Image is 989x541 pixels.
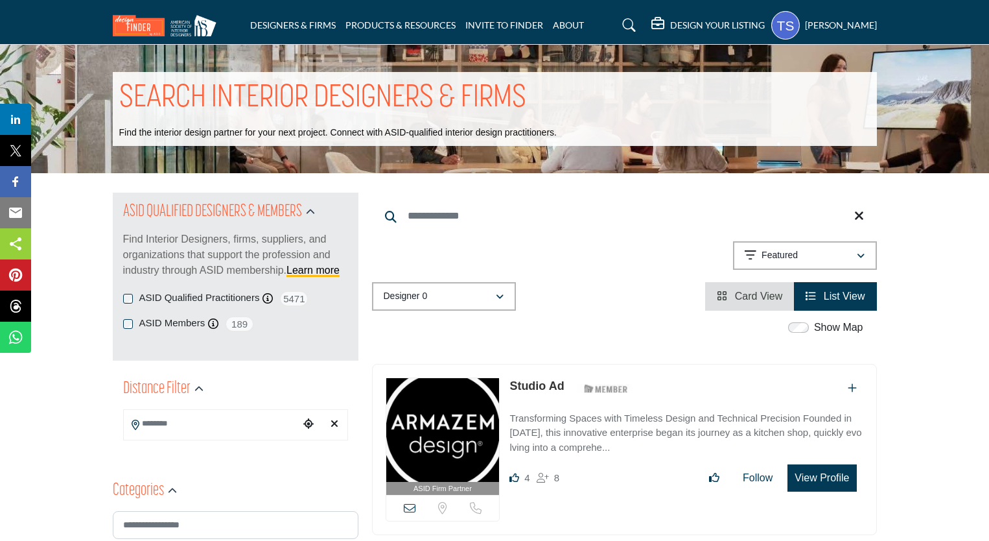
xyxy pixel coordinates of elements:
a: ASID Firm Partner [386,378,500,496]
input: Search Location [124,411,299,437]
a: DESIGNERS & FIRMS [250,19,336,30]
li: List View [794,282,876,311]
a: INVITE TO FINDER [465,19,543,30]
a: Learn more [286,265,340,276]
p: Designer 0 [384,290,428,303]
a: View Card [717,291,782,302]
p: Studio Ad [509,378,564,395]
button: Like listing [701,465,728,491]
input: ASID Qualified Practitioners checkbox [123,294,133,304]
span: Card View [735,291,783,302]
h2: Categories [113,479,164,503]
p: Find Interior Designers, firms, suppliers, and organizations that support the profession and indu... [123,232,348,278]
i: Likes [509,473,519,483]
a: ABOUT [553,19,584,30]
label: ASID Members [139,316,205,331]
img: Site Logo [113,15,223,36]
button: Designer 0 [372,282,516,311]
input: ASID Members checkbox [123,319,133,329]
button: View Profile [787,464,856,492]
input: Search Keyword [372,200,877,232]
span: ASID Firm Partner [413,483,472,494]
div: Choose your current location [299,411,318,439]
span: 8 [554,472,559,483]
h2: Distance Filter [123,378,191,401]
p: Featured [762,249,798,262]
button: Featured [733,241,877,270]
h5: [PERSON_NAME] [805,19,877,32]
a: Add To List [848,383,857,394]
p: Find the interior design partner for your next project. Connect with ASID-qualified interior desi... [119,126,557,139]
h1: SEARCH INTERIOR DESIGNERS & FIRMS [119,78,526,119]
div: Followers [537,470,559,486]
a: View List [806,291,865,302]
div: Clear search location [325,411,344,439]
input: Search Category [113,511,358,539]
div: DESIGN YOUR LISTING [651,18,765,33]
p: Transforming Spaces with Timeless Design and Technical Precision Founded in [DATE], this innovati... [509,411,863,455]
a: Studio Ad [509,379,564,392]
button: Follow [734,465,781,491]
span: 4 [524,472,529,483]
img: Studio Ad [386,378,500,482]
a: PRODUCTS & RESOURCES [345,19,456,30]
h5: DESIGN YOUR LISTING [670,19,765,31]
span: List View [824,291,865,302]
span: 189 [225,316,254,332]
label: Show Map [814,320,863,335]
a: Transforming Spaces with Timeless Design and Technical Precision Founded in [DATE], this innovati... [509,403,863,455]
a: Search [610,15,644,36]
label: ASID Qualified Practitioners [139,291,260,306]
img: ASID Members Badge Icon [577,381,635,397]
button: Show hide supplier dropdown [771,11,800,40]
span: 5471 [279,291,308,307]
h2: ASID QUALIFIED DESIGNERS & MEMBERS [123,200,302,224]
li: Card View [705,282,794,311]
